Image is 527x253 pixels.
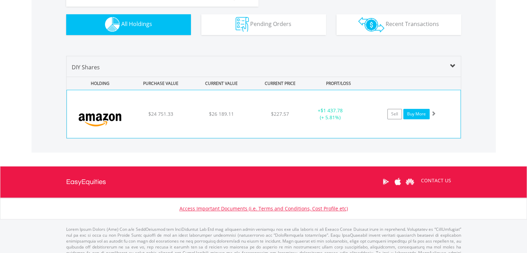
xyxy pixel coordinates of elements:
[148,111,173,117] span: $24 751.33
[67,77,130,90] div: HOLDING
[131,77,191,90] div: PURCHASE VALUE
[70,99,130,136] img: EQU.US.AMZN.png
[66,14,191,35] button: All Holdings
[179,205,348,212] a: Access Important Documents (i.e. Terms and Conditions, Cost Profile etc)
[209,111,234,117] span: $26 189.11
[380,171,392,192] a: Google Play
[404,171,416,192] a: Huawei
[358,17,384,32] img: transactions-zar-wht.png
[121,20,152,28] span: All Holdings
[320,107,342,114] span: $1 437.78
[236,17,249,32] img: pending_instructions-wht.png
[72,63,100,71] span: DIY Shares
[271,111,289,117] span: $227.57
[192,77,251,90] div: CURRENT VALUE
[392,171,404,192] a: Apple
[252,77,307,90] div: CURRENT PRICE
[336,14,461,35] button: Recent Transactions
[403,109,430,119] a: Buy More
[304,107,356,121] div: + (+ 5.81%)
[250,20,291,28] span: Pending Orders
[387,109,402,119] a: Sell
[201,14,326,35] button: Pending Orders
[309,77,368,90] div: PROFIT/LOSS
[386,20,439,28] span: Recent Transactions
[105,17,120,32] img: holdings-wht.png
[416,171,456,190] a: CONTACT US
[66,166,106,198] a: EasyEquities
